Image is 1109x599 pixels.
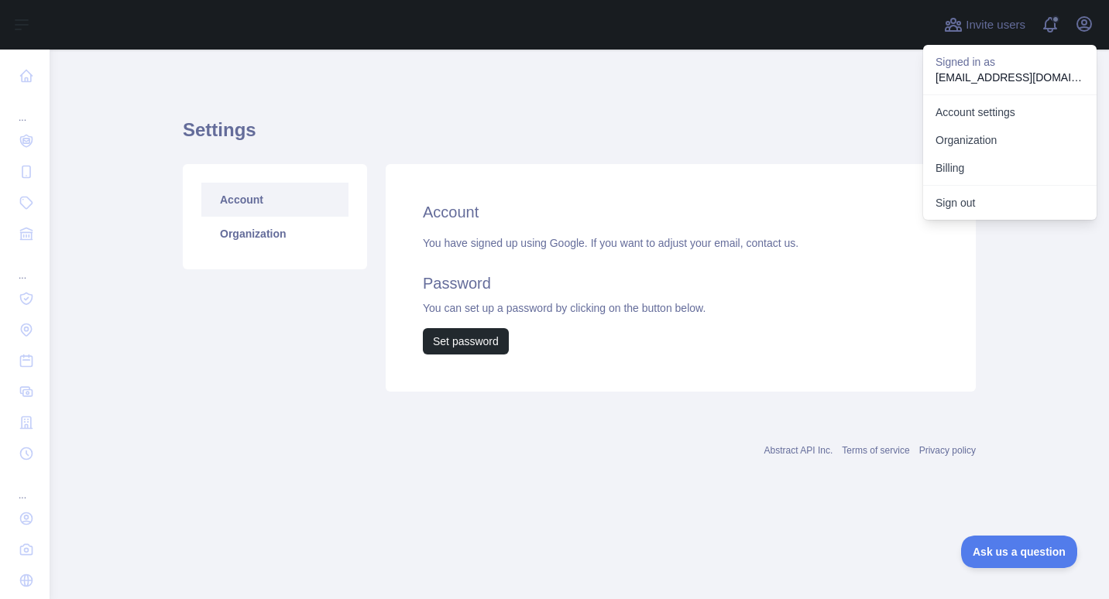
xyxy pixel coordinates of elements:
[12,93,37,124] div: ...
[423,328,509,354] button: Set password
[746,237,798,249] a: contact us.
[423,272,939,294] h2: Password
[936,54,1084,70] p: Signed in as
[966,16,1025,34] span: Invite users
[201,183,348,217] a: Account
[936,70,1084,85] p: [EMAIL_ADDRESS][DOMAIN_NAME]
[12,471,37,501] div: ...
[12,251,37,282] div: ...
[183,118,976,155] h1: Settings
[923,154,1097,182] button: Billing
[961,536,1078,568] iframe: Toggle Customer Support
[919,445,976,456] a: Privacy policy
[923,189,1097,217] button: Sign out
[201,217,348,251] a: Organization
[923,98,1097,126] a: Account settings
[842,445,909,456] a: Terms of service
[423,235,939,354] div: You have signed up using Google. If you want to adjust your email, You can set up a password by c...
[923,126,1097,154] a: Organization
[764,445,833,456] a: Abstract API Inc.
[423,201,939,223] h2: Account
[941,12,1028,37] button: Invite users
